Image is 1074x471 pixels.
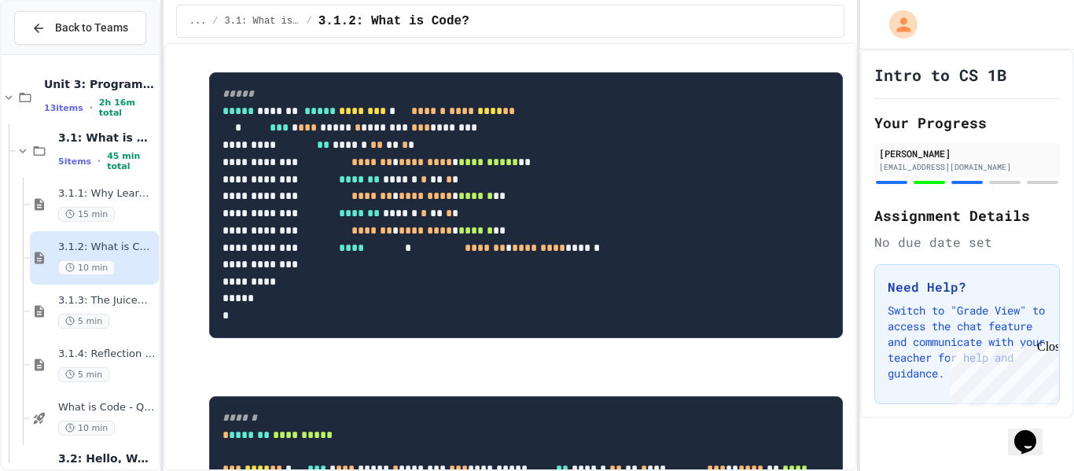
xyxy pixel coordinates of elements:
iframe: chat widget [1008,408,1058,455]
p: Switch to "Grade View" to access the chat feature and communicate with your teacher for help and ... [888,303,1046,381]
div: Chat with us now!Close [6,6,109,100]
span: 3.1.1: Why Learn to Program? [58,187,156,201]
span: • [97,155,101,167]
span: 45 min total [107,151,156,171]
iframe: chat widget [943,340,1058,407]
span: 15 min [58,207,115,222]
span: 5 items [58,156,91,167]
span: What is Code - Quiz [58,401,156,414]
span: ... [189,15,207,28]
span: / [212,15,218,28]
span: 10 min [58,421,115,436]
span: 3.1.2: What is Code? [318,12,469,31]
span: 5 min [58,367,109,382]
span: 3.2: Hello, World! [58,451,156,465]
span: 3.1: What is Code? [58,131,156,145]
span: 13 items [44,103,83,113]
div: My Account [873,6,921,42]
h2: Assignment Details [874,204,1060,226]
h2: Your Progress [874,112,1060,134]
span: 10 min [58,260,115,275]
h3: Need Help? [888,278,1046,296]
span: 3.1: What is Code? [225,15,300,28]
h1: Intro to CS 1B [874,64,1006,86]
span: 2h 16m total [99,98,156,118]
div: [PERSON_NAME] [879,146,1055,160]
span: Back to Teams [55,20,128,36]
span: / [307,15,312,28]
span: Unit 3: Programming Fundamentals [44,77,156,91]
span: 3.1.4: Reflection - Evolving Technology [58,348,156,361]
div: No due date set [874,233,1060,252]
div: [EMAIL_ADDRESS][DOMAIN_NAME] [879,161,1055,173]
button: Back to Teams [14,11,146,45]
span: 3.1.2: What is Code? [58,241,156,254]
span: 3.1.3: The JuiceMind IDE [58,294,156,307]
span: • [90,101,93,114]
span: 5 min [58,314,109,329]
